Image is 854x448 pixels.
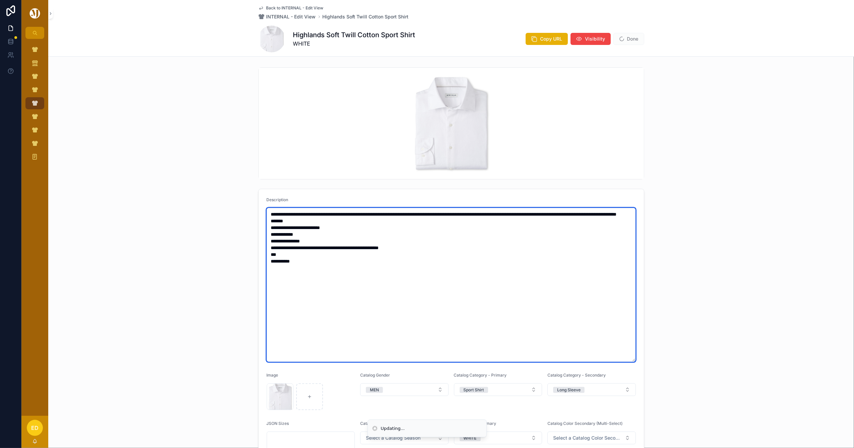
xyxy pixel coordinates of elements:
[31,424,39,432] span: ED
[267,373,278,378] span: Image
[266,5,324,11] span: Back to INTERNAL - Edit View
[267,197,288,202] span: Description
[464,435,477,441] div: WHITE
[360,432,449,444] button: Select Button
[409,68,492,179] img: MF25W01LTS-WHT.jpg
[571,33,611,45] button: Visibility
[553,435,622,441] span: Select a Catalog Color Secondary (Multi-Select)
[266,13,316,20] span: INTERNAL - Edit View
[454,432,542,444] button: Select Button
[258,5,324,11] a: Back to INTERNAL - Edit View
[454,383,542,396] button: Select Button
[526,33,568,45] button: Copy URL
[547,421,622,426] span: Catalog Color Secondary (Multi-Select)
[366,435,420,441] span: Select a Catalog Season
[360,383,449,396] button: Select Button
[370,387,379,393] div: MEN
[267,421,289,426] span: JSON Sizes
[540,36,563,42] span: Copy URL
[381,425,405,432] div: Updating...
[585,36,605,42] span: Visibility
[293,30,415,40] h1: Highlands Soft Twill Cotton Sport Shirt
[464,387,484,393] div: Sport Shirt
[460,386,488,393] button: Unselect SPORT_SHIRT
[547,373,606,378] span: Catalog Category - Secondary
[28,8,41,19] img: App logo
[360,421,390,426] span: Catalog Season
[547,432,636,444] button: Select Button
[258,13,316,20] a: INTERNAL - Edit View
[293,40,415,48] span: WHITE
[553,386,585,393] button: Unselect LONG_SLEEVE
[557,387,581,393] div: Long Sleeve
[460,435,481,441] button: Unselect WHITE
[21,39,48,172] div: scrollable content
[323,13,409,20] a: Highlands Soft Twill Cotton Sport Shirt
[454,373,507,378] span: Catalog Category - Primary
[547,383,636,396] button: Select Button
[360,373,390,378] span: Catalog Gender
